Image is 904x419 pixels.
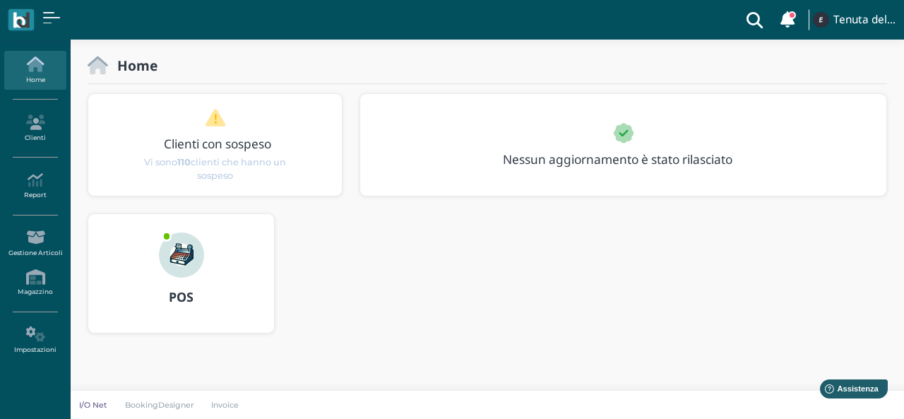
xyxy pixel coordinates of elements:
[4,264,66,302] a: Magazzino
[115,108,315,182] a: Clienti con sospeso Vi sono110clienti che hanno un sospeso
[4,51,66,90] a: Home
[88,213,275,350] a: ... POS
[4,167,66,206] a: Report
[4,321,66,360] a: Impostazioni
[4,224,66,263] a: Gestione Articoli
[88,94,343,196] div: 1 / 1
[833,14,896,26] h4: Tenuta del Barco
[811,3,896,37] a: ... Tenuta del Barco
[804,375,892,407] iframe: Help widget launcher
[177,156,191,167] b: 110
[118,137,318,151] h3: Clienti con sospeso
[360,94,887,196] div: 1 / 1
[169,288,194,305] b: POS
[108,58,157,73] h2: Home
[141,155,290,182] span: Vi sono clienti che hanno un sospeso
[13,12,29,28] img: logo
[159,232,204,278] img: ...
[813,12,828,28] img: ...
[42,11,93,22] span: Assistenza
[494,153,758,166] h3: Nessun aggiornamento è stato rilasciato
[4,109,66,148] a: Clienti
